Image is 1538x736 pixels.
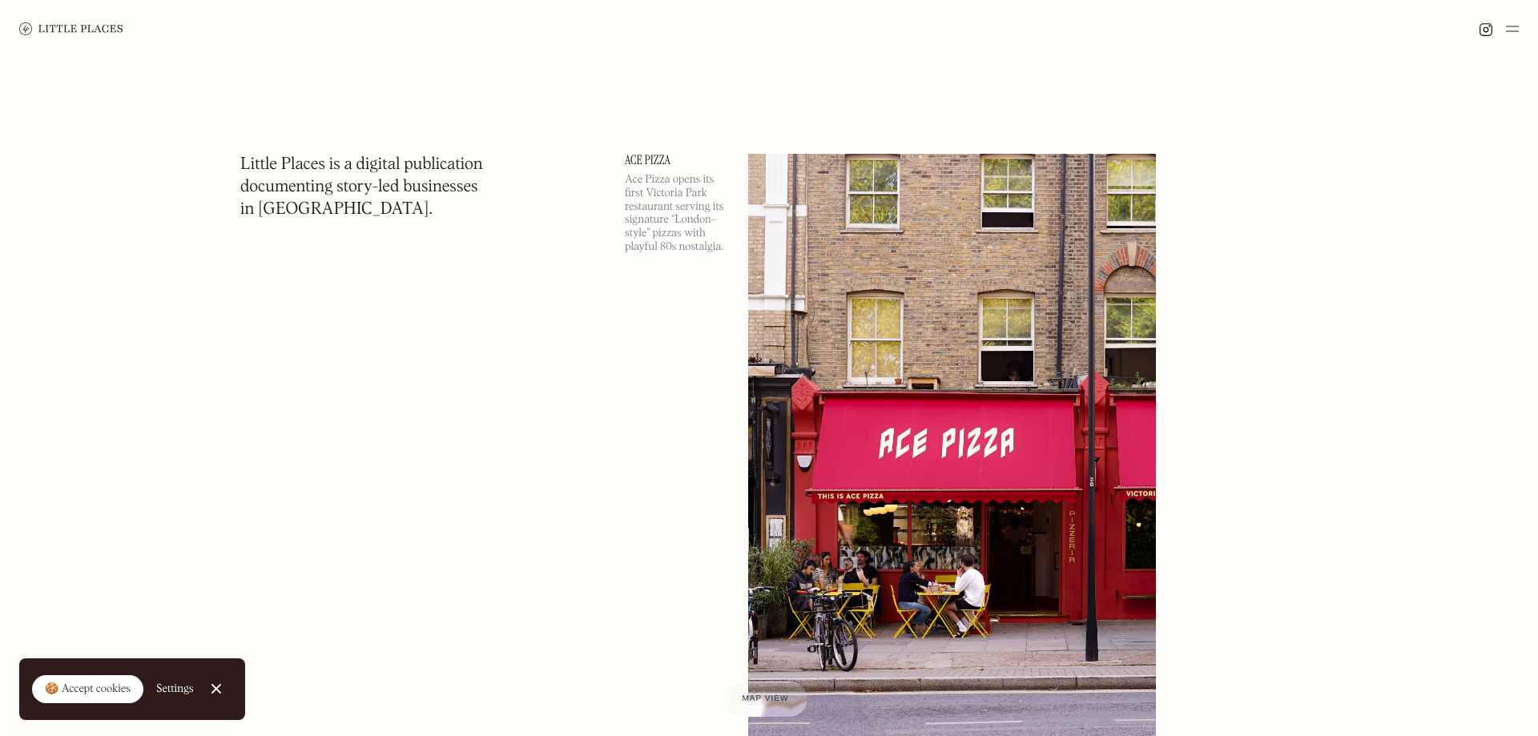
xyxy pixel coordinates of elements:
[240,154,483,221] h1: Little Places is a digital publication documenting story-led businesses in [GEOGRAPHIC_DATA].
[625,173,729,254] p: Ace Pizza opens its first Victoria Park restaurant serving its signature “London-style” pizzas wi...
[723,682,808,717] a: Map view
[743,694,789,703] span: Map view
[45,682,131,698] div: 🍪 Accept cookies
[32,675,143,704] a: 🍪 Accept cookies
[156,671,194,707] a: Settings
[625,154,729,167] a: Ace Pizza
[156,683,194,694] div: Settings
[200,673,232,705] a: Close Cookie Popup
